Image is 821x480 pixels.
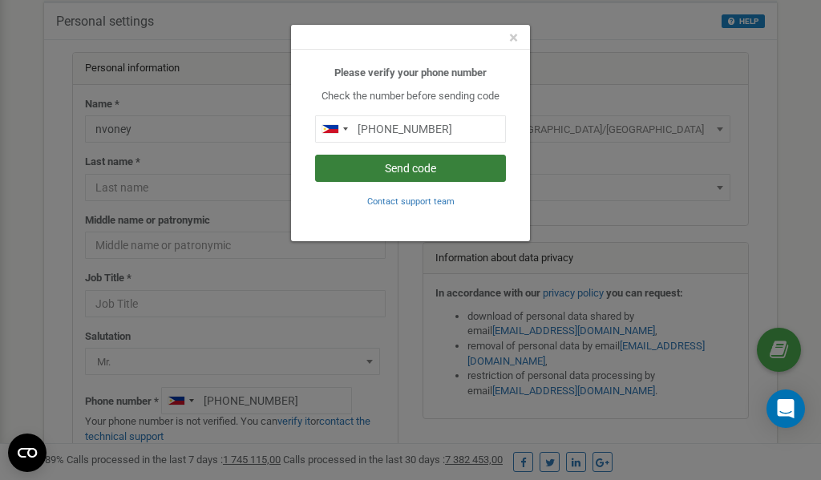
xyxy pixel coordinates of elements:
button: Send code [315,155,506,182]
b: Please verify your phone number [334,67,487,79]
input: 0905 123 4567 [315,115,506,143]
div: Telephone country code [316,116,353,142]
small: Contact support team [367,196,455,207]
a: Contact support team [367,195,455,207]
div: Open Intercom Messenger [766,389,805,428]
p: Check the number before sending code [315,89,506,104]
button: Open CMP widget [8,434,47,472]
button: Close [509,30,518,46]
span: × [509,28,518,47]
